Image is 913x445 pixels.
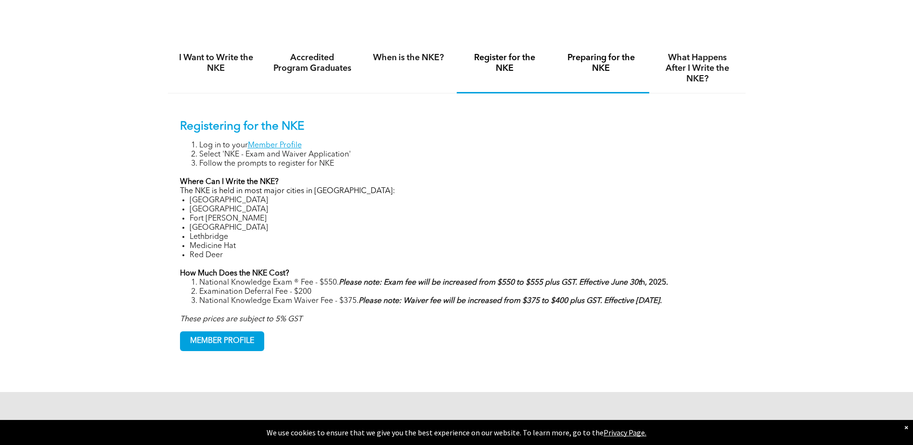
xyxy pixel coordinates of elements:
[465,52,544,74] h4: Register for the NKE
[180,120,733,134] p: Registering for the NKE
[199,278,733,288] li: National Knowledge Exam ® Fee - $550.
[369,52,448,63] h4: When is the NKE?
[190,205,733,214] li: [GEOGRAPHIC_DATA]
[190,233,733,242] li: Lethbridge
[199,288,733,297] li: Examination Deferral Fee - $200
[190,223,733,233] li: [GEOGRAPHIC_DATA]
[562,52,641,74] h4: Preparing for the NKE
[199,150,733,159] li: Select 'NKE - Exam and Waiver Application'
[359,297,662,305] strong: Please note: Waiver fee will be increased from $375 to $400 plus GST. Effective [DATE].
[658,52,737,84] h4: What Happens After I Write the NKE?
[199,141,733,150] li: Log in to your
[180,178,279,186] strong: Where Can I Write the NKE?
[180,187,733,196] p: The NKE is held in most major cities in [GEOGRAPHIC_DATA]:
[273,52,352,74] h4: Accredited Program Graduates
[199,297,733,306] li: National Knowledge Exam Waiver Fee - $375.
[604,428,646,437] a: Privacy Page.
[177,52,256,74] h4: I Want to Write the NKE
[199,159,733,169] li: Follow the prompts to register for NKE
[180,270,289,277] strong: How Much Does the NKE Cost?
[904,422,908,432] div: Dismiss notification
[180,331,264,351] a: MEMBER PROFILE
[190,242,733,251] li: Medicine Hat
[190,251,733,260] li: Red Deer
[248,142,302,149] a: Member Profile
[180,332,264,351] span: MEMBER PROFILE
[190,196,733,205] li: [GEOGRAPHIC_DATA]
[339,279,668,287] strong: h, 2025.
[190,214,733,223] li: Fort [PERSON_NAME]
[339,279,641,287] em: Please note: Exam fee will be increased from $550 to $555 plus GST. Effective June 30t
[180,315,302,323] em: These prices are subject to 5% GST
